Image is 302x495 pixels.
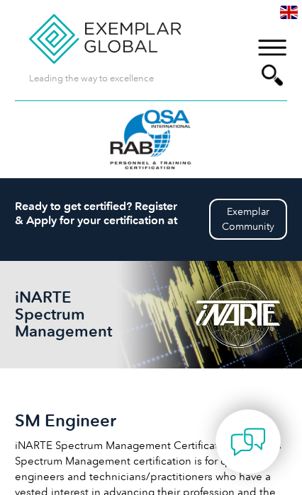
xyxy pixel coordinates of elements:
h1: iNARTE Spectrum Management [15,289,139,340]
p: Leading the way to excellence [29,71,154,86]
a: ExemplarCommunity [209,199,287,240]
h2: SM Engineer [15,411,286,431]
h2: Ready to get certified? Register & Apply for your certification at [15,199,286,228]
img: contact-chat.png [230,424,266,460]
img: en [280,6,298,19]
